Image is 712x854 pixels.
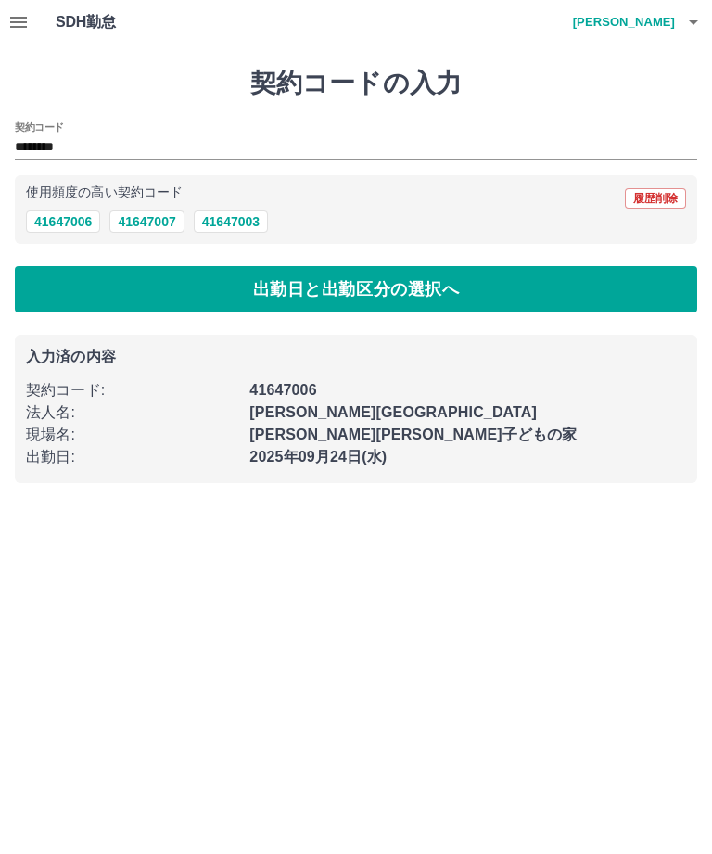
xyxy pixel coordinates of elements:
b: 41647006 [249,382,316,398]
p: 入力済の内容 [26,350,686,364]
p: 契約コード : [26,379,238,402]
h1: 契約コードの入力 [15,68,697,99]
b: [PERSON_NAME][GEOGRAPHIC_DATA] [249,404,537,420]
button: 履歴削除 [625,188,686,209]
button: 41647007 [109,210,184,233]
button: 出勤日と出勤区分の選択へ [15,266,697,312]
p: 出勤日 : [26,446,238,468]
p: 使用頻度の高い契約コード [26,186,183,199]
h2: 契約コード [15,120,64,134]
p: 法人名 : [26,402,238,424]
button: 41647006 [26,210,100,233]
b: 2025年09月24日(水) [249,449,387,465]
button: 41647003 [194,210,268,233]
b: [PERSON_NAME][PERSON_NAME]子どもの家 [249,427,577,442]
p: 現場名 : [26,424,238,446]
